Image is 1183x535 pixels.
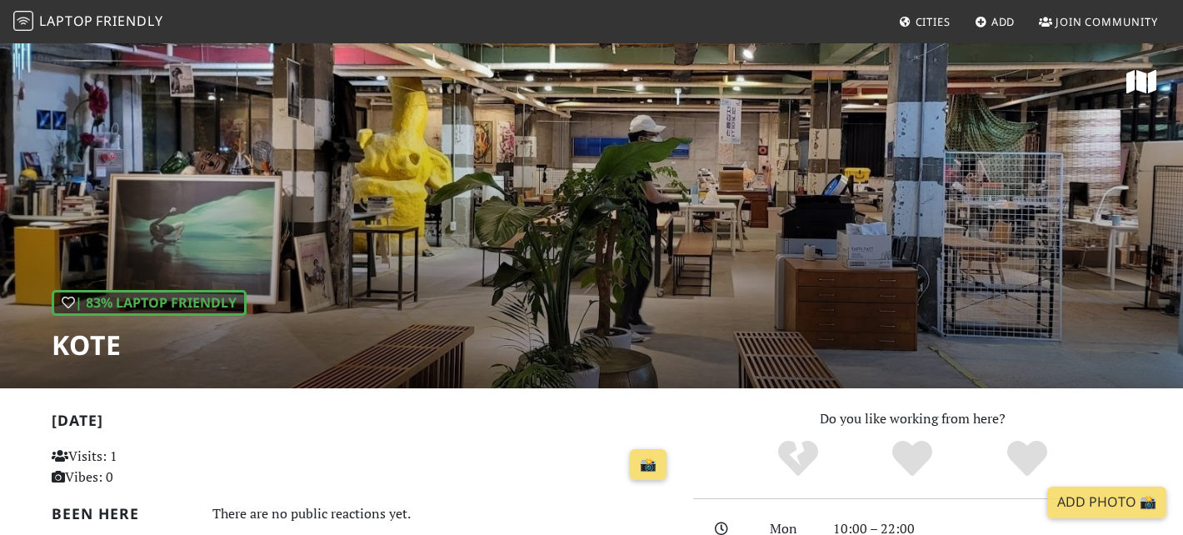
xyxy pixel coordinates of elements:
a: Add Photo 📸 [1047,487,1166,518]
span: Friendly [96,12,162,30]
div: There are no public reactions yet. [212,502,674,526]
div: Definitely! [970,438,1085,480]
div: No [741,438,856,480]
a: Cities [892,7,957,37]
h2: [DATE] [52,412,673,436]
img: LaptopFriendly [13,11,33,31]
a: LaptopFriendly LaptopFriendly [13,7,163,37]
a: Add [968,7,1022,37]
h2: Been here [52,505,192,522]
a: Join Community [1032,7,1165,37]
a: 📸 [630,449,666,481]
p: Visits: 1 Vibes: 0 [52,446,246,488]
span: Laptop [39,12,93,30]
div: Yes [855,438,970,480]
span: Add [991,14,1016,29]
p: Do you like working from here? [693,408,1131,430]
span: Cities [916,14,951,29]
div: | 83% Laptop Friendly [52,290,247,317]
span: Join Community [1056,14,1158,29]
h1: KOTE [52,329,247,361]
